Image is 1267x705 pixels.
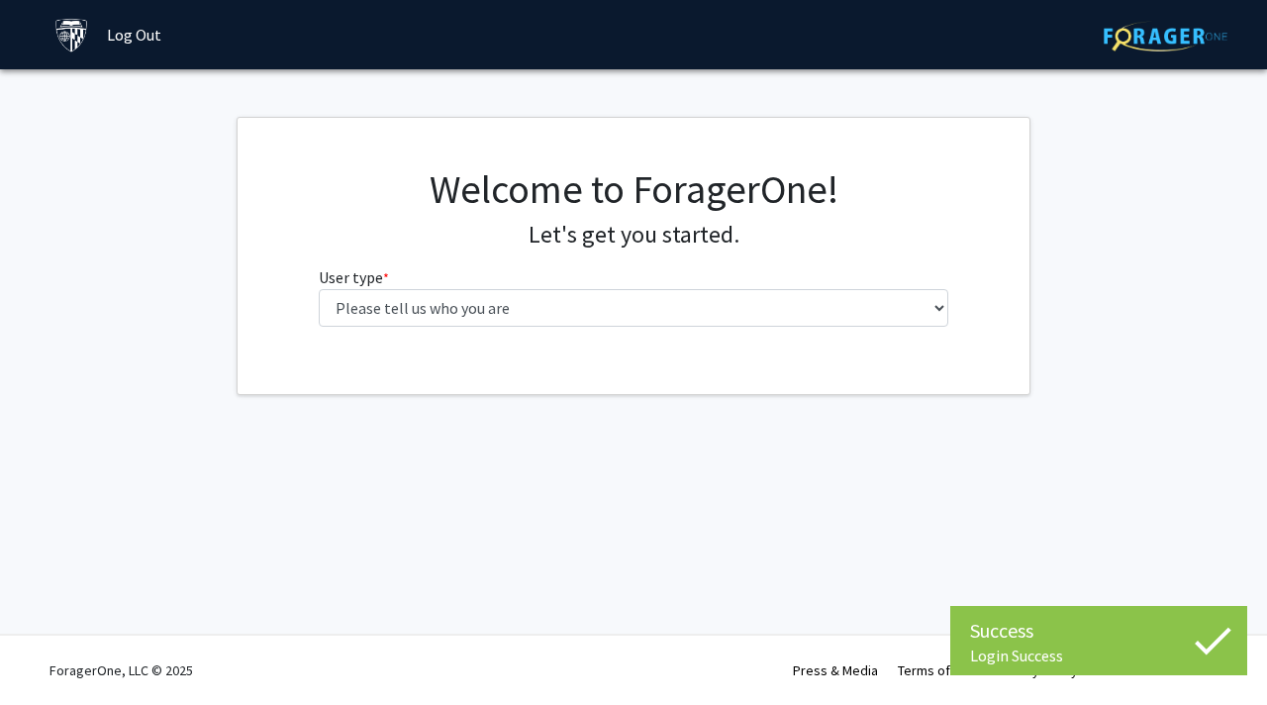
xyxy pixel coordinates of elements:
[319,165,949,213] h1: Welcome to ForagerOne!
[49,636,193,705] div: ForagerOne, LLC © 2025
[898,661,976,679] a: Terms of Use
[1183,616,1252,690] iframe: Chat
[793,661,878,679] a: Press & Media
[970,616,1227,646] div: Success
[319,221,949,250] h4: Let's get you started.
[54,18,89,52] img: Johns Hopkins University Logo
[319,265,389,289] label: User type
[1104,21,1227,51] img: ForagerOne Logo
[970,646,1227,665] div: Login Success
